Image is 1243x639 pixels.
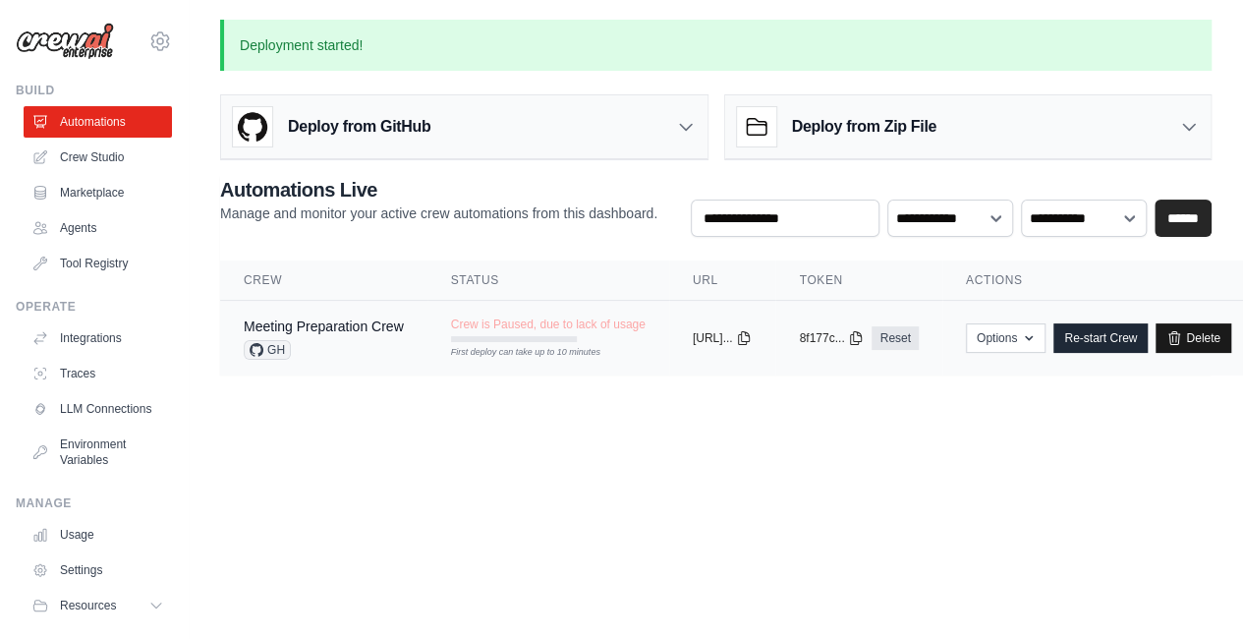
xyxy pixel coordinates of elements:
a: Usage [24,519,172,551]
p: Manage and monitor your active crew automations from this dashboard. [220,203,657,223]
a: Delete [1156,323,1231,353]
h3: Deploy from GitHub [288,115,430,139]
a: Agents [24,212,172,244]
img: Logo [16,23,114,60]
a: LLM Connections [24,393,172,425]
a: Environment Variables [24,429,172,476]
div: Operate [16,299,172,315]
span: GH [244,340,291,360]
th: Status [427,261,669,301]
th: Crew [220,261,427,301]
a: Settings [24,554,172,586]
a: Automations [24,106,172,138]
img: GitHub Logo [233,107,272,146]
h2: Automations Live [220,176,657,203]
span: Resources [60,598,116,613]
a: Traces [24,358,172,389]
a: Re-start Crew [1053,323,1148,353]
div: Manage [16,495,172,511]
button: 8f177c... [799,330,864,346]
th: Token [775,261,941,301]
a: Integrations [24,322,172,354]
div: First deploy can take up to 10 minutes [451,346,577,360]
button: Resources [24,590,172,621]
a: Tool Registry [24,248,172,279]
a: Marketplace [24,177,172,208]
button: Options [966,323,1045,353]
a: Crew Studio [24,142,172,173]
div: Build [16,83,172,98]
span: Crew is Paused, due to lack of usage [451,317,646,332]
p: Deployment started! [220,20,1212,71]
a: Reset [872,326,918,350]
th: URL [669,261,776,301]
h3: Deploy from Zip File [792,115,936,139]
a: Meeting Preparation Crew [244,319,404,334]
